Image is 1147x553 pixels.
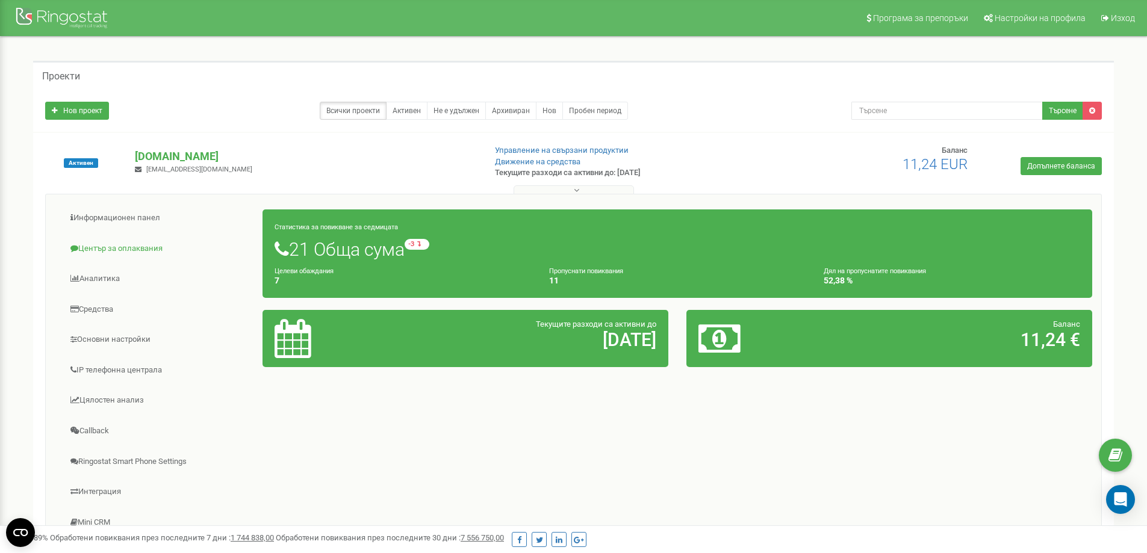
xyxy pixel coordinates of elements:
span: Баланс [942,146,968,155]
small: Целеви обаждания [275,267,334,275]
a: Нов проект [45,102,109,120]
a: Информационен панел [55,203,263,233]
a: Пробен период [562,102,628,120]
a: Средства [55,295,263,324]
a: Архивиран [485,102,536,120]
u: 7 556 750,00 [461,533,504,542]
small: -3 [405,239,429,250]
small: Пропуснати повиквания [549,267,623,275]
span: Активен [64,158,98,168]
button: Търсене [1042,102,1083,120]
input: Търсене [851,102,1043,120]
span: 11,24 EUR [903,156,968,173]
a: Нов [536,102,563,120]
small: Статистика за повикване за седмицата [275,223,398,231]
h2: 11,24 € [831,330,1080,350]
h1: 21 Обща сума [275,239,1080,259]
a: Управление на свързани продуктии [495,146,629,155]
div: Open Intercom Messenger [1106,485,1135,514]
h5: Проекти [42,71,80,82]
span: Изход [1111,13,1135,23]
a: Активен [386,102,427,120]
span: Текущите разходи са активни до [536,320,656,329]
a: Допълнете баланса [1021,157,1102,175]
a: Център за оплаквания [55,234,263,264]
a: Движение на средства [495,157,580,166]
a: Ringostat Smart Phone Settings [55,447,263,477]
button: Open CMP widget [6,518,35,547]
a: Аналитика [55,264,263,294]
a: Цялостен анализ [55,386,263,415]
span: Програма за препоръки [873,13,968,23]
span: Настройки на профила [995,13,1086,23]
u: 1 744 838,00 [231,533,274,542]
a: Callback [55,416,263,446]
h4: 11 [549,276,806,285]
small: Дял на пропуснатите повиквания [824,267,926,275]
span: Обработени повиквания през последните 7 дни : [50,533,274,542]
a: Всички проекти [320,102,387,120]
span: Обработени повиквания през последните 30 дни : [276,533,504,542]
h4: 7 [275,276,531,285]
p: Текущите разходи са активни до: [DATE] [495,167,745,179]
h2: [DATE] [408,330,656,350]
p: [DOMAIN_NAME] [135,149,475,164]
a: Интеграция [55,477,263,507]
a: Не е удължен [427,102,486,120]
a: IP телефонна централа [55,356,263,385]
span: Баланс [1053,320,1080,329]
h4: 52,38 % [824,276,1080,285]
a: Основни настройки [55,325,263,354]
span: [EMAIL_ADDRESS][DOMAIN_NAME] [146,165,252,173]
a: Mini CRM [55,508,263,537]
